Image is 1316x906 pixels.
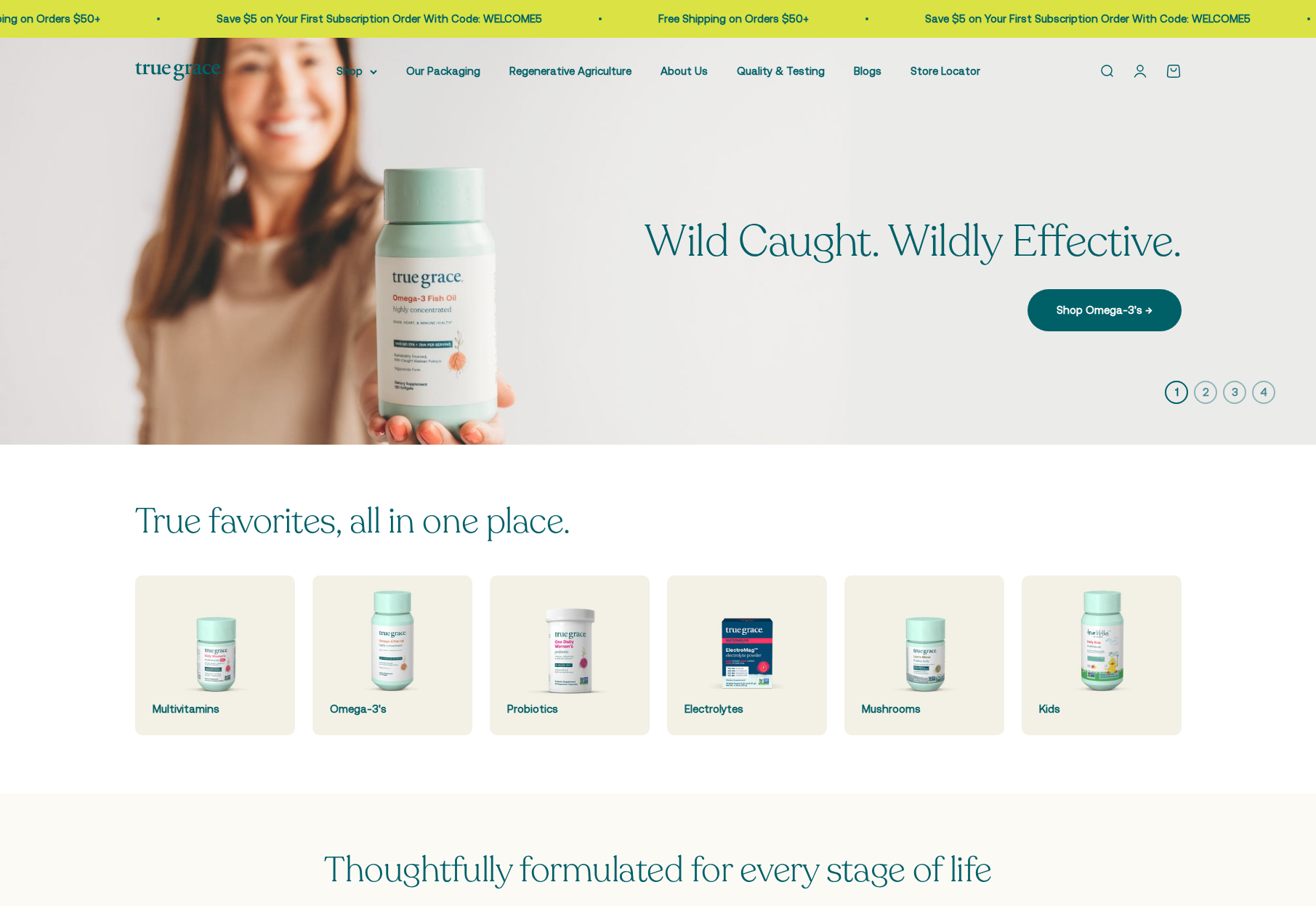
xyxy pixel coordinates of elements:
[502,12,653,25] a: Free Shipping on Orders $50+
[135,498,570,545] split-lines: True favorites, all in one place.
[1223,381,1246,404] button: 3
[135,575,295,735] a: Multivitamins
[685,700,810,718] div: Electrolytes
[490,575,650,735] a: Probiotics
[769,10,1094,28] p: Save $5 on Your First Subscription Order With Code: WELCOME5
[854,65,881,77] a: Blogs
[661,65,708,77] a: About Us
[911,65,980,77] a: Store Locator
[862,700,987,718] div: Mushrooms
[1194,381,1217,404] button: 2
[507,700,632,718] div: Probiotics
[153,700,278,718] div: Multivitamins
[1039,700,1164,718] div: Kids
[1022,575,1182,735] a: Kids
[1252,381,1275,404] button: 4
[844,575,1004,735] a: Mushrooms
[667,575,827,735] a: Electrolytes
[737,65,825,77] a: Quality & Testing
[645,212,1181,272] split-lines: Wild Caught. Wildly Effective.
[1165,381,1188,404] button: 1
[312,575,472,735] a: Omega-3's
[60,10,386,28] p: Save $5 on Your First Subscription Order With Code: WELCOME5
[509,65,631,77] a: Regenerative Agriculture
[330,700,455,718] div: Omega-3's
[1028,289,1182,331] a: Shop Omega-3's →
[336,62,377,80] summary: Shop
[324,846,991,894] span: Thoughtfully formulated for every stage of life
[406,65,480,77] a: Our Packaging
